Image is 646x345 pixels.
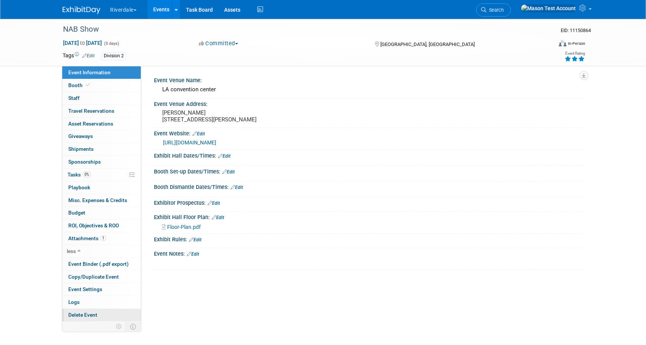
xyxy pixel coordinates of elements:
span: Tasks [68,172,91,178]
span: Event Binder (.pdf export) [68,261,129,267]
a: Event Information [62,66,141,79]
span: Giveaways [68,133,93,139]
span: Attachments [68,235,106,241]
div: Event Rating [564,52,585,55]
a: Sponsorships [62,156,141,168]
a: Edit [222,169,235,175]
a: ROI, Objectives & ROO [62,219,141,232]
a: Shipments [62,143,141,155]
div: Exhibit Hall Floor Plan: [154,212,583,221]
a: Edit [218,153,231,159]
a: Playbook [62,181,141,194]
span: [DATE] [DATE] [63,40,102,46]
div: In-Person [568,41,585,46]
span: Logs [68,299,80,305]
span: Event Settings [68,286,102,292]
div: Booth Set-up Dates/Times: [154,166,583,176]
div: Exhibit Rules: [154,234,583,244]
a: Edit [208,201,220,206]
span: 1 [100,235,106,241]
a: Asset Reservations [62,118,141,130]
button: Committed [196,40,241,48]
span: Event ID: 11150864 [561,28,591,33]
td: Tags [63,52,95,60]
a: Edit [82,53,95,58]
div: Event Venue Address: [154,98,583,108]
span: Delete Event [68,312,97,318]
div: LA convention center [160,84,578,95]
img: Format-Inperson.png [559,40,566,46]
pre: [PERSON_NAME] [STREET_ADDRESS][PERSON_NAME] [162,109,325,123]
a: Floor-Plan.pdf [162,224,201,230]
span: Travel Reservations [68,108,114,114]
td: Personalize Event Tab Strip [112,322,126,331]
span: Sponsorships [68,159,101,165]
i: Booth reservation complete [86,83,90,87]
a: [URL][DOMAIN_NAME] [163,140,216,146]
div: Event Website: [154,128,583,138]
a: Staff [62,92,141,104]
a: Search [476,3,511,17]
span: Search [486,7,504,13]
span: Asset Reservations [68,121,113,127]
a: less [62,245,141,258]
div: Exhibitor Prospectus: [154,197,583,207]
div: NAB Show [60,23,541,36]
span: Budget [68,210,85,216]
span: Playbook [68,184,90,190]
a: Edit [231,185,243,190]
div: Division 2 [102,52,126,60]
span: less [67,248,76,254]
a: Budget [62,207,141,219]
span: (5 days) [103,41,119,46]
span: Misc. Expenses & Credits [68,197,127,203]
a: Logs [62,296,141,308]
span: Booth [68,82,91,88]
img: ExhibitDay [63,6,100,14]
a: Edit [212,215,224,220]
td: Toggle Event Tabs [126,322,141,331]
a: Copy/Duplicate Event [62,271,141,283]
span: [GEOGRAPHIC_DATA], [GEOGRAPHIC_DATA] [380,41,475,47]
span: Staff [68,95,80,101]
span: ROI, Objectives & ROO [68,222,119,228]
a: Edit [189,237,201,242]
span: Copy/Duplicate Event [68,274,119,280]
div: Booth Dismantle Dates/Times: [154,181,583,191]
a: Giveaways [62,130,141,143]
span: Shipments [68,146,94,152]
div: Exhibit Hall Dates/Times: [154,150,583,160]
span: to [79,40,86,46]
a: Attachments1 [62,232,141,245]
a: Edit [192,131,205,136]
a: Misc. Expenses & Credits [62,194,141,207]
span: Event Information [68,69,111,75]
span: 0% [83,172,91,177]
a: Event Settings [62,283,141,296]
a: Edit [187,251,199,257]
a: Tasks0% [62,169,141,181]
div: Event Notes: [154,248,583,258]
a: Booth [62,79,141,92]
span: Floor-Plan.pdf [167,224,201,230]
a: Travel Reservations [62,105,141,117]
a: Delete Event [62,309,141,321]
div: Event Format [508,39,585,51]
a: Event Binder (.pdf export) [62,258,141,270]
img: Mason Test Account [521,4,576,12]
div: Event Venue Name: [154,75,583,84]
